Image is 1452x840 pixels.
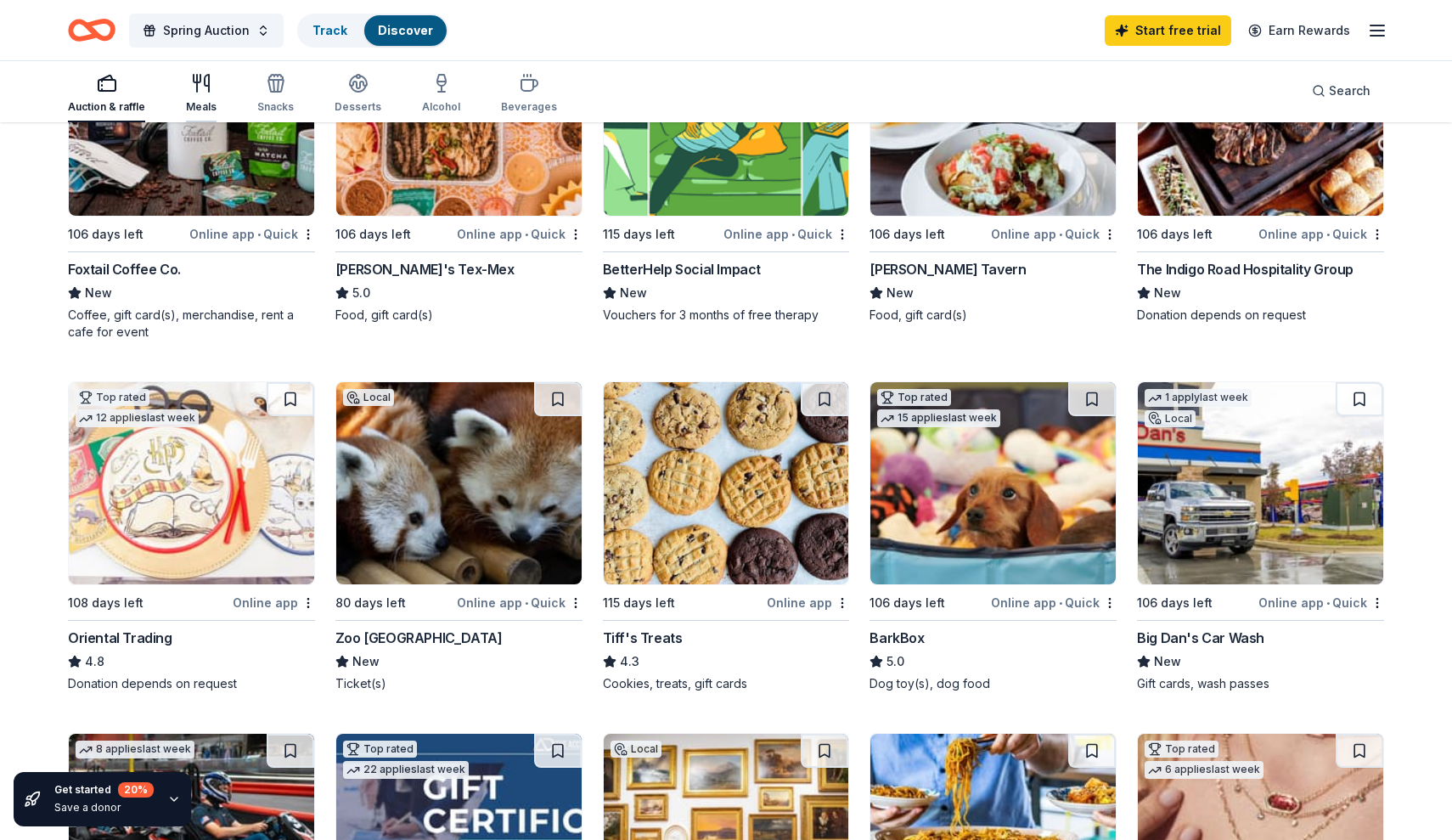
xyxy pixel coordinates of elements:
button: Meals [186,66,217,122]
div: BetterHelp Social Impact [603,259,761,279]
a: Image for Tiff's Treats115 days leftOnline appTiff's Treats4.3Cookies, treats, gift cards [603,381,850,692]
div: Oriental Trading [68,628,172,648]
span: 4.3 [620,651,639,672]
div: Vouchers for 3 months of free therapy [603,307,850,324]
div: Local [343,389,394,406]
div: 115 days left [603,593,675,613]
div: [PERSON_NAME]'s Tex-Mex [335,259,515,279]
div: Ticket(s) [335,675,582,692]
div: 1 apply last week [1145,389,1252,407]
div: Dog toy(s), dog food [870,675,1117,692]
a: Image for Oriental TradingTop rated12 applieslast week108 days leftOnline appOriental Trading4.8D... [68,381,315,692]
div: Online app Quick [189,223,315,245]
div: 106 days left [1137,593,1213,613]
div: Meals [186,100,217,114]
img: Image for BarkBox [870,382,1116,584]
div: Get started [54,782,154,798]
div: 8 applies last week [76,741,194,758]
div: Online app [767,592,849,613]
div: Coffee, gift card(s), merchandise, rent a cafe for event [68,307,315,341]
div: Top rated [1145,741,1218,758]
div: Top rated [76,389,149,406]
div: Big Dan's Car Wash [1137,628,1264,648]
div: Snacks [257,100,294,114]
span: • [1326,228,1330,241]
div: Online app [233,592,315,613]
div: Save a donor [54,801,154,815]
button: Search [1298,74,1384,108]
div: Top rated [343,741,417,758]
div: 106 days left [870,224,945,245]
button: Spring Auction [129,14,284,48]
div: Alcohol [422,100,460,114]
div: 108 days left [68,593,144,613]
div: The Indigo Road Hospitality Group [1137,259,1354,279]
div: Tiff's Treats [603,628,683,648]
span: • [1059,228,1062,241]
div: Online app Quick [1258,223,1384,245]
div: Top rated [877,389,951,406]
button: Desserts [335,66,381,122]
span: New [620,283,647,303]
div: 6 applies last week [1145,761,1263,779]
span: New [1154,651,1181,672]
div: Gift cards, wash passes [1137,675,1384,692]
div: 22 applies last week [343,761,469,779]
a: Discover [378,23,433,37]
img: Image for Zoo Atlanta [336,382,582,584]
span: New [85,283,112,303]
div: Online app Quick [991,223,1117,245]
button: TrackDiscover [297,14,448,48]
div: Local [611,741,661,758]
div: 106 days left [870,593,945,613]
a: Earn Rewards [1238,15,1360,46]
span: 4.8 [85,651,104,672]
div: Donation depends on request [68,675,315,692]
div: Foxtail Coffee Co. [68,259,181,279]
div: Cookies, treats, gift cards [603,675,850,692]
a: Image for BetterHelp Social Impact5 applieslast week115 days leftOnline app•QuickBetterHelp Socia... [603,13,850,324]
img: Image for Tiff's Treats [604,382,849,584]
div: Food, gift card(s) [870,307,1117,324]
span: 5.0 [886,651,904,672]
div: [PERSON_NAME] Tavern [870,259,1026,279]
a: Image for Big Dan's Car Wash1 applylast weekLocal106 days leftOnline app•QuickBig Dan's Car WashN... [1137,381,1384,692]
button: Alcohol [422,66,460,122]
span: • [1326,596,1330,610]
div: Online app Quick [723,223,849,245]
a: Image for Chuy's Tex-Mex3 applieslast week106 days leftOnline app•Quick[PERSON_NAME]'s Tex-Mex5.0... [335,13,582,324]
span: • [1059,596,1062,610]
div: Auction & raffle [68,100,145,114]
a: Start free trial [1105,15,1231,46]
a: Track [312,23,347,37]
span: • [257,228,261,241]
div: Zoo [GEOGRAPHIC_DATA] [335,628,503,648]
button: Snacks [257,66,294,122]
div: Online app Quick [1258,592,1384,613]
div: Online app Quick [457,592,582,613]
a: Image for Marlow's Tavern1 applylast weekLocal106 days leftOnline app•Quick[PERSON_NAME] TavernNe... [870,13,1117,324]
span: • [525,596,528,610]
div: Desserts [335,100,381,114]
span: New [886,283,914,303]
span: Spring Auction [163,20,250,41]
div: 15 applies last week [877,409,1000,427]
div: Donation depends on request [1137,307,1384,324]
img: Image for Big Dan's Car Wash [1138,382,1383,584]
a: Image for BarkBoxTop rated15 applieslast week106 days leftOnline app•QuickBarkBox5.0Dog toy(s), d... [870,381,1117,692]
div: Online app Quick [991,592,1117,613]
span: • [791,228,795,241]
a: Image for Zoo AtlantaLocal80 days leftOnline app•QuickZoo [GEOGRAPHIC_DATA]NewTicket(s) [335,381,582,692]
div: BarkBox [870,628,924,648]
div: Online app Quick [457,223,582,245]
img: Image for Oriental Trading [69,382,314,584]
span: New [352,651,380,672]
div: 80 days left [335,593,406,613]
span: • [525,228,528,241]
span: Search [1329,81,1370,101]
div: Local [1145,410,1196,427]
a: Home [68,10,115,50]
div: Beverages [501,100,557,114]
a: Image for Foxtail Coffee Co.3 applieslast weekLocal106 days leftOnline app•QuickFoxtail Coffee Co... [68,13,315,341]
div: 106 days left [1137,224,1213,245]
